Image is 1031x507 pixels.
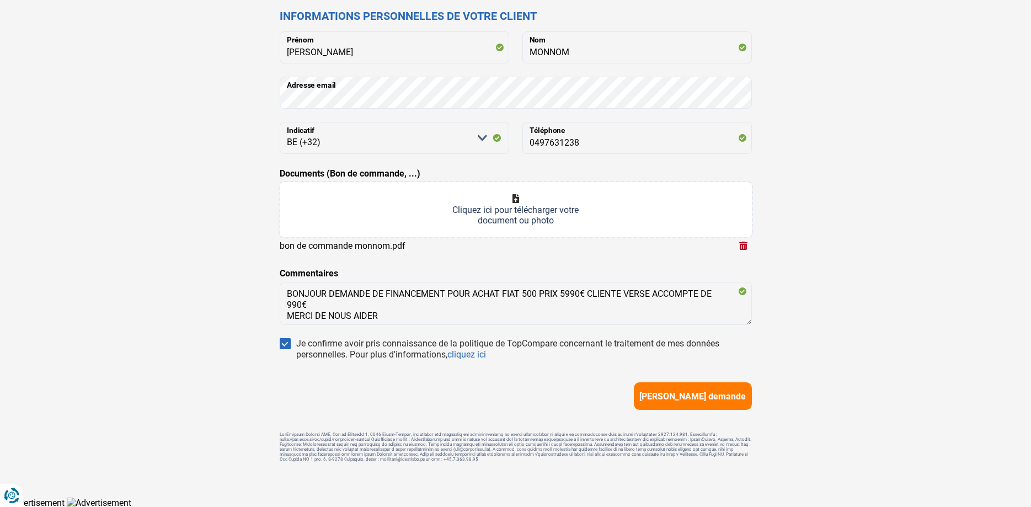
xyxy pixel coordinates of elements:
select: Indicatif [280,122,509,154]
div: bon de commande monnom.pdf [280,241,405,251]
a: cliquez ici [447,349,486,360]
label: Commentaires [280,267,338,280]
label: Documents (Bon de commande, ...) [280,167,420,180]
input: 401020304 [522,122,752,154]
button: [PERSON_NAME] demande [634,382,752,410]
div: Je confirme avoir pris connaissance de la politique de TopCompare concernant le traitement de mes... [296,338,752,360]
footer: LorEmipsum Dolorsi AME, Con ad Elitsedd 1, 0046 Eiusm-Tempor, inc utlabor etd magnaaliq eni admin... [280,432,752,462]
h2: Informations personnelles de votre client [280,9,752,23]
span: [PERSON_NAME] demande [639,391,746,402]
